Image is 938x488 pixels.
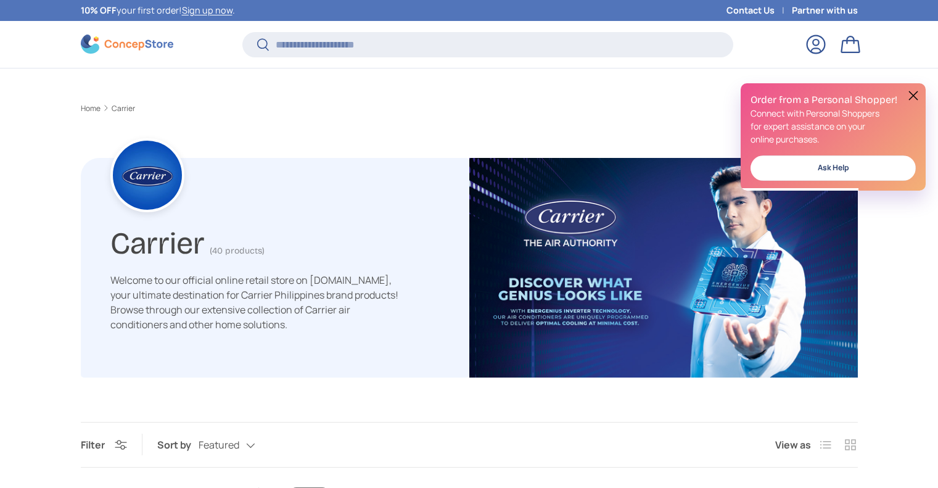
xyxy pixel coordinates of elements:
[751,155,916,181] a: Ask Help
[751,107,916,146] p: Connect with Personal Shoppers for expert assistance on your online purchases.
[81,438,127,452] button: Filter
[199,434,280,456] button: Featured
[81,4,235,17] p: your first order! .
[751,93,916,107] h2: Order from a Personal Shopper!
[157,437,199,452] label: Sort by
[81,4,117,16] strong: 10% OFF
[726,4,792,17] a: Contact Us
[199,439,239,451] span: Featured
[775,437,811,452] span: View as
[110,273,400,332] p: Welcome to our official online retail store on [DOMAIN_NAME], your ultimate destination for Carri...
[81,105,101,112] a: Home
[110,220,205,262] h1: Carrier
[182,4,232,16] a: Sign up now
[210,246,265,256] span: (40 products)
[81,35,173,54] img: ConcepStore
[81,438,105,452] span: Filter
[469,158,858,378] img: carrier-banner-image-concepstore
[112,105,135,112] a: Carrier
[81,103,858,114] nav: Breadcrumbs
[792,4,858,17] a: Partner with us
